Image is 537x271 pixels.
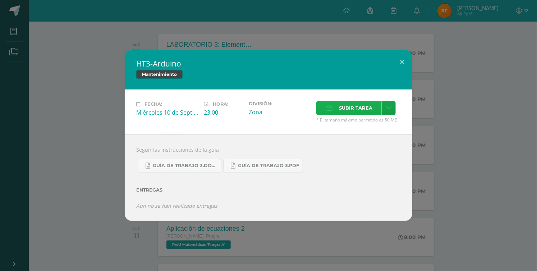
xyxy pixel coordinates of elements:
[136,59,401,69] h2: HT3-Arduino
[136,187,401,193] label: Entregas
[392,50,412,74] button: Close (Esc)
[125,134,412,221] div: Seguir las instrucciones de la guía
[249,101,311,106] label: División:
[238,163,299,169] span: Guía de trabajo 3.pdf
[213,101,228,107] span: Hora:
[223,159,303,173] a: Guía de trabajo 3.pdf
[136,202,217,209] i: Aún no se han realizado entregas
[316,117,401,123] span: * El tamaño máximo permitido es 50 MB
[249,108,311,116] div: Zona
[204,109,243,116] div: 23:00
[136,109,198,116] div: Miércoles 10 de Septiembre
[144,101,162,107] span: Fecha:
[153,163,217,169] span: Guía de trabajo 3.docx
[136,70,183,79] span: Mantenimiento
[339,101,372,115] span: Subir tarea
[138,159,221,173] a: Guía de trabajo 3.docx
